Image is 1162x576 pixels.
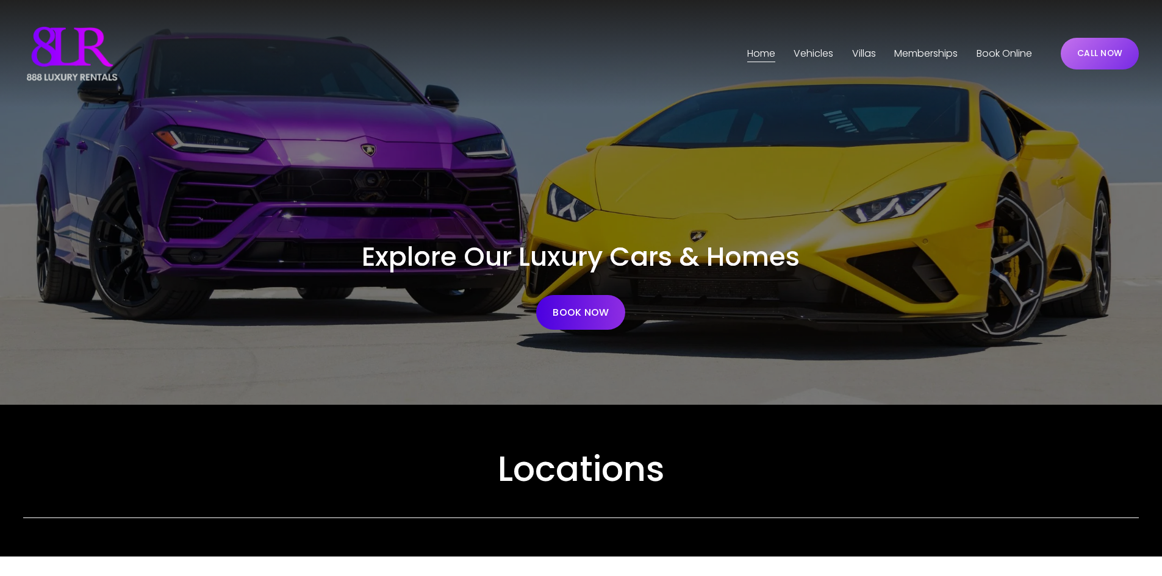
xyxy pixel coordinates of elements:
span: Explore Our Luxury Cars & Homes [362,238,800,275]
span: Villas [852,45,876,63]
a: BOOK NOW [536,295,625,330]
a: Home [747,44,775,63]
a: Memberships [894,44,958,63]
a: CALL NOW [1061,38,1139,69]
a: Book Online [977,44,1032,63]
span: Vehicles [794,45,833,63]
h2: Locations [23,446,1139,491]
img: Luxury Car &amp; Home Rentals For Every Occasion [23,23,121,84]
a: folder dropdown [852,44,876,63]
a: folder dropdown [794,44,833,63]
